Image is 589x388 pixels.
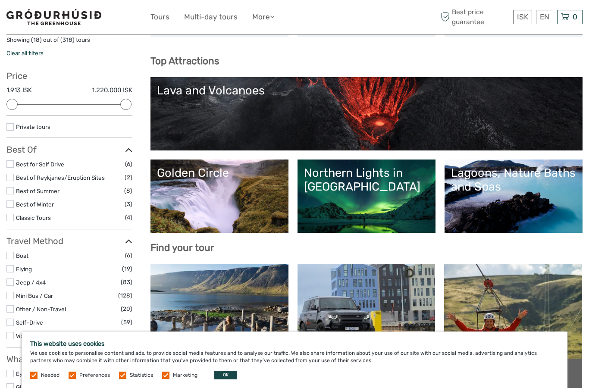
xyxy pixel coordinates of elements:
h3: Price [6,71,132,81]
a: Lava and Volcanoes [157,84,576,144]
h5: This website uses cookies [30,340,559,347]
span: (19) [122,264,132,274]
div: Showing ( ) out of ( ) tours [6,36,132,49]
a: Multi-day tours [184,11,238,23]
span: (20) [121,304,132,314]
b: Top Attractions [150,55,219,67]
span: (128) [118,291,132,300]
span: Best price guarantee [439,7,511,26]
label: Preferences [79,372,110,379]
span: (8) [124,186,132,196]
span: ISK [517,13,528,21]
a: Flying [16,266,32,272]
a: Tours [150,11,169,23]
a: Best of Winter [16,201,54,208]
label: 18 [33,36,40,44]
div: Golden Circle [157,166,282,180]
span: 0 [571,13,579,21]
label: Needed [41,372,60,379]
a: Clear all filters [6,50,44,56]
h3: Travel Method [6,236,132,246]
span: (3) [125,331,132,341]
a: Self-Drive [16,319,43,326]
span: (83) [121,277,132,287]
div: EN [536,10,553,24]
a: Other / Non-Travel [16,306,66,313]
span: (3) [125,199,132,209]
button: OK [214,371,237,379]
h3: What do you want to see? [6,354,132,364]
div: Northern Lights in [GEOGRAPHIC_DATA] [304,166,429,194]
a: Eyjafjallajökull [16,370,53,377]
a: Private tours [16,123,50,130]
label: Statistics [130,372,153,379]
a: Northern Lights in [GEOGRAPHIC_DATA] [304,166,429,226]
span: (4) [125,213,132,222]
span: (6) [125,159,132,169]
a: Classic Tours [16,214,51,221]
div: Lagoons, Nature Baths and Spas [451,166,576,194]
div: Lava and Volcanoes [157,84,576,97]
button: Open LiveChat chat widget [7,3,33,29]
a: Mini Bus / Car [16,292,53,299]
span: (6) [125,250,132,260]
img: 1578-341a38b5-ce05-4595-9f3d-b8aa3718a0b3_logo_small.jpg [6,9,101,25]
a: Best of Reykjanes/Eruption Sites [16,174,105,181]
a: Boat [16,252,28,259]
div: We use cookies to personalise content and ads, to provide social media features and to analyse ou... [22,332,567,388]
b: Find your tour [150,242,214,253]
label: 318 [63,36,72,44]
a: Best for Self Drive [16,161,64,168]
a: Jeep / 4x4 [16,279,46,286]
label: 1.913 ISK [6,86,32,95]
a: Walking [16,332,36,339]
h3: Best Of [6,144,132,155]
label: 1.220.000 ISK [92,86,132,95]
a: More [252,11,275,23]
a: Lagoons, Nature Baths and Spas [451,166,576,226]
span: (2) [125,172,132,182]
span: (59) [121,317,132,327]
a: Golden Circle [157,166,282,226]
label: Marketing [173,372,197,379]
a: Best of Summer [16,188,60,194]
